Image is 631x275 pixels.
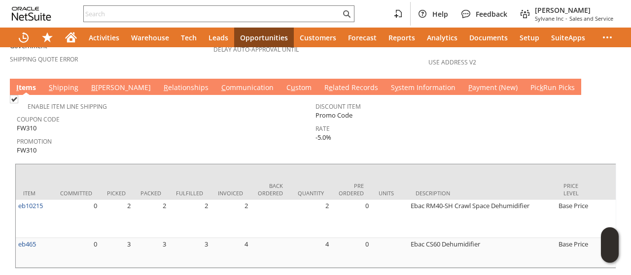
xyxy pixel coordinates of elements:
span: R [164,83,168,92]
span: SuiteApps [551,33,585,42]
td: 0 [53,238,100,268]
a: Setup [514,28,545,47]
div: Committed [60,189,92,197]
a: Items [14,83,38,93]
td: 0 [331,200,371,238]
a: eb465 [18,240,36,248]
a: Communication [219,83,276,93]
a: Recent Records [12,28,35,47]
a: Activities [83,28,125,47]
a: Tech [175,28,203,47]
a: Custom [284,83,314,93]
span: C [221,83,226,92]
span: Sales and Service [569,15,613,22]
td: 4 [210,238,250,268]
span: Opportunities [240,33,288,42]
span: Warehouse [131,33,169,42]
span: Tech [181,33,197,42]
a: B[PERSON_NAME] [89,83,153,93]
a: Promotion [17,137,52,146]
span: Setup [520,33,539,42]
div: Units [379,189,401,197]
span: -5.0% [315,133,331,142]
svg: Home [65,31,77,43]
span: FW310 [17,146,36,155]
a: Customers [294,28,342,47]
a: Discount Item [315,102,361,111]
a: Coupon Code [17,115,60,123]
td: Ebac RM40-SH Crawl Space Dehumidifier [408,200,556,238]
td: 3 [133,238,169,268]
a: Forecast [342,28,383,47]
span: Leads [209,33,228,42]
span: Activities [89,33,119,42]
div: Quantity [298,189,324,197]
div: Picked [107,189,126,197]
div: Back Ordered [258,182,283,197]
a: System Information [388,83,458,93]
span: e [329,83,333,92]
td: 4 [290,238,331,268]
a: Leads [203,28,234,47]
a: Home [59,28,83,47]
td: 3 [100,238,133,268]
a: Related Records [322,83,381,93]
div: Price Level [563,182,586,197]
a: Use Address V2 [428,58,476,66]
a: Analytics [421,28,463,47]
span: B [91,83,96,92]
span: Reports [388,33,415,42]
span: Feedback [476,9,507,19]
span: - [565,15,567,22]
span: S [49,83,53,92]
a: SuiteApps [545,28,591,47]
span: FW310 [17,123,36,133]
div: Shortcuts [35,28,59,47]
svg: Recent Records [18,31,30,43]
span: Forecast [348,33,377,42]
a: PickRun Picks [528,83,577,93]
div: Fulfilled [176,189,203,197]
span: u [291,83,295,92]
td: 2 [100,200,133,238]
td: Base Price [556,238,593,268]
td: 0 [53,200,100,238]
td: 2 [169,200,210,238]
a: Relationships [161,83,211,93]
a: Enable Item Line Shipping [28,102,107,111]
td: 3 [169,238,210,268]
input: Search [84,8,341,20]
span: Promo Code [315,111,352,120]
td: Base Price [556,200,593,238]
td: 0 [331,238,371,268]
td: 2 [133,200,169,238]
span: Sylvane Inc [535,15,563,22]
a: Shipping Quote Error [10,55,78,63]
span: Customers [300,33,336,42]
div: Packed [140,189,161,197]
td: 2 [290,200,331,238]
div: More menus [596,28,619,47]
td: 2 [210,200,250,238]
a: Opportunities [234,28,294,47]
div: Invoiced [218,189,243,197]
svg: logo [12,7,51,21]
a: Delay Auto-Approval Until [213,45,299,54]
div: Pre Ordered [339,182,364,197]
a: eb10215 [18,201,43,210]
div: Description [416,189,549,197]
span: [PERSON_NAME] [535,5,613,15]
svg: Shortcuts [41,31,53,43]
a: Warehouse [125,28,175,47]
span: P [468,83,472,92]
a: Unrolled view on [603,81,615,92]
td: Ebac CS60 Dehumidifier [408,238,556,268]
img: Checked [10,95,18,103]
svg: Search [341,8,352,20]
a: Documents [463,28,514,47]
span: y [395,83,398,92]
a: Shipping [46,83,81,93]
iframe: Click here to launch Oracle Guided Learning Help Panel [601,227,619,263]
span: k [540,83,543,92]
span: Oracle Guided Learning Widget. To move around, please hold and drag [601,245,619,263]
